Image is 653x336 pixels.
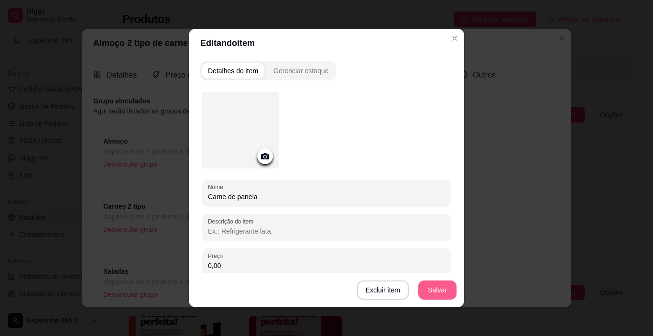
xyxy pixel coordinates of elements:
label: Nome [208,183,227,191]
div: Gerenciar estoque [273,66,328,76]
label: Descrição do item [208,217,257,225]
header: Editando item [189,29,464,57]
input: Nome [208,192,445,202]
div: Detalhes do item [208,66,258,76]
div: complement-group [200,61,336,80]
button: Excluir item [357,280,409,300]
label: Preço [208,252,226,260]
button: Salvar [418,280,457,300]
input: Descrição do item [208,226,445,236]
input: Preço [208,261,445,270]
div: complement-group [200,61,453,80]
button: Close [447,31,462,46]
